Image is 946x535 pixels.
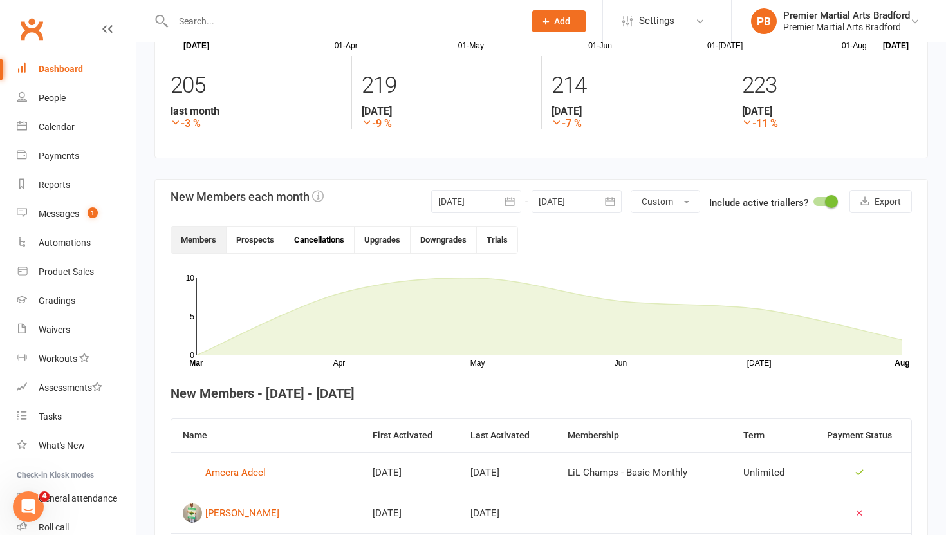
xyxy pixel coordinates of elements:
a: Ameera Adeel [183,463,349,482]
th: Name [171,419,361,452]
span: Settings [639,6,674,35]
a: Payments [17,142,136,171]
th: Payment Status [808,419,911,452]
button: Trials [477,227,517,253]
div: Assessments [39,382,102,393]
a: What's New [17,431,136,460]
button: Export [849,190,912,213]
div: Roll call [39,522,69,532]
input: Search... [169,12,515,30]
span: 4 [39,491,50,502]
div: Product Sales [39,267,94,277]
div: 223 [742,66,913,105]
div: Ameera Adeel [205,463,266,482]
div: Reports [39,180,70,190]
div: Gradings [39,296,75,306]
img: image1743614611.png [183,503,202,523]
button: Prospects [227,227,284,253]
div: Calendar [39,122,75,132]
button: Members [171,227,227,253]
strong: -7 % [552,117,722,129]
a: Workouts [17,344,136,373]
strong: -9 % [362,117,532,129]
td: LiL Champs - Basic Monthly [556,452,732,493]
a: Waivers [17,315,136,344]
span: 1 [88,207,98,218]
button: Upgrades [355,227,411,253]
div: What's New [39,440,85,451]
a: Assessments [17,373,136,402]
a: People [17,84,136,113]
td: [DATE] [459,452,556,493]
span: Custom [642,196,673,207]
div: 205 [171,66,342,105]
strong: last month [171,105,342,117]
div: General attendance [39,493,117,503]
div: Workouts [39,353,77,364]
span: Add [554,16,570,26]
a: Dashboard [17,55,136,84]
div: 219 [362,66,532,105]
strong: -11 % [742,117,913,129]
iframe: Intercom live chat [13,491,44,522]
h4: New Members - [DATE] - [DATE] [171,386,912,400]
div: Dashboard [39,64,83,74]
div: Payments [39,151,79,161]
a: Clubworx [15,13,48,45]
strong: -3 % [171,117,342,129]
a: Messages 1 [17,200,136,229]
a: Automations [17,229,136,258]
button: Add [532,10,586,32]
a: [PERSON_NAME] [183,503,349,523]
a: Tasks [17,402,136,431]
button: Cancellations [284,227,355,253]
strong: [DATE] [362,105,532,117]
button: Custom [631,190,700,213]
a: Reports [17,171,136,200]
td: [DATE] [459,493,556,533]
th: Membership [556,419,732,452]
a: Gradings [17,286,136,315]
td: [DATE] [361,493,459,533]
td: Unlimited [732,452,808,493]
div: Premier Martial Arts Bradford [783,21,910,33]
div: Waivers [39,324,70,335]
div: Tasks [39,411,62,422]
div: PB [751,8,777,34]
div: [PERSON_NAME] [205,503,279,523]
h3: New Members each month [171,190,324,203]
a: Calendar [17,113,136,142]
div: Messages [39,209,79,219]
strong: [DATE] [552,105,722,117]
th: Term [732,419,808,452]
th: Last Activated [459,419,556,452]
strong: [DATE] [742,105,913,117]
th: First Activated [361,419,459,452]
div: People [39,93,66,103]
div: 214 [552,66,722,105]
button: Downgrades [411,227,477,253]
label: Include active triallers? [709,195,808,211]
a: General attendance kiosk mode [17,484,136,513]
a: Product Sales [17,258,136,286]
div: Premier Martial Arts Bradford [783,10,910,21]
div: Automations [39,238,91,248]
td: [DATE] [361,452,459,493]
